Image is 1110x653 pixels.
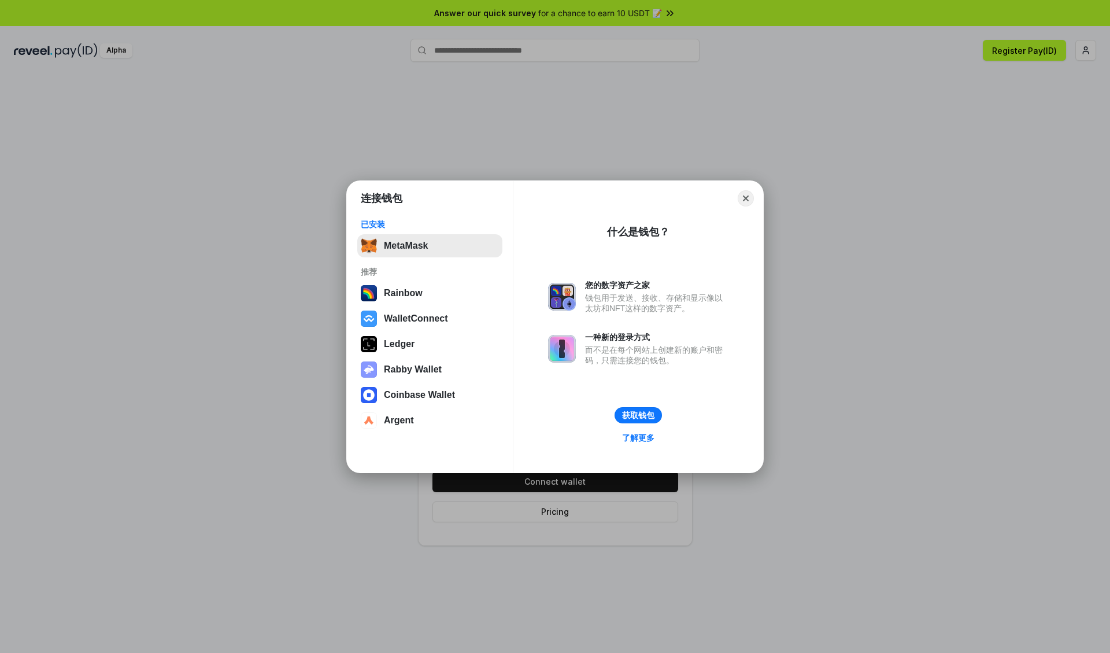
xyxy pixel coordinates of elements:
[361,267,499,277] div: 推荐
[384,288,423,298] div: Rainbow
[361,285,377,301] img: svg+xml,%3Csvg%20width%3D%22120%22%20height%3D%22120%22%20viewBox%3D%220%200%20120%20120%22%20fil...
[585,332,728,342] div: 一种新的登录方式
[384,364,442,375] div: Rabby Wallet
[548,335,576,363] img: svg+xml,%3Csvg%20xmlns%3D%22http%3A%2F%2Fwww.w3.org%2F2000%2Fsvg%22%20fill%3D%22none%22%20viewBox...
[357,409,502,432] button: Argent
[585,345,728,366] div: 而不是在每个网站上创建新的账户和密码，只需连接您的钱包。
[357,234,502,257] button: MetaMask
[361,311,377,327] img: svg+xml,%3Csvg%20width%3D%2228%22%20height%3D%2228%22%20viewBox%3D%220%200%2028%2028%22%20fill%3D...
[357,282,502,305] button: Rainbow
[384,415,414,426] div: Argent
[615,407,662,423] button: 获取钱包
[357,307,502,330] button: WalletConnect
[361,336,377,352] img: svg+xml,%3Csvg%20xmlns%3D%22http%3A%2F%2Fwww.w3.org%2F2000%2Fsvg%22%20width%3D%2228%22%20height%3...
[622,433,654,443] div: 了解更多
[585,293,728,313] div: 钱包用于发送、接收、存储和显示像以太坊和NFT这样的数字资产。
[361,238,377,254] img: svg+xml,%3Csvg%20fill%3D%22none%22%20height%3D%2233%22%20viewBox%3D%220%200%2035%2033%22%20width%...
[361,191,402,205] h1: 连接钱包
[615,430,661,445] a: 了解更多
[361,219,499,230] div: 已安装
[361,412,377,429] img: svg+xml,%3Csvg%20width%3D%2228%22%20height%3D%2228%22%20viewBox%3D%220%200%2028%2028%22%20fill%3D...
[357,383,502,407] button: Coinbase Wallet
[357,358,502,381] button: Rabby Wallet
[384,390,455,400] div: Coinbase Wallet
[585,280,728,290] div: 您的数字资产之家
[361,361,377,378] img: svg+xml,%3Csvg%20xmlns%3D%22http%3A%2F%2Fwww.w3.org%2F2000%2Fsvg%22%20fill%3D%22none%22%20viewBox...
[607,225,669,239] div: 什么是钱包？
[548,283,576,311] img: svg+xml,%3Csvg%20xmlns%3D%22http%3A%2F%2Fwww.w3.org%2F2000%2Fsvg%22%20fill%3D%22none%22%20viewBox...
[357,333,502,356] button: Ledger
[384,339,415,349] div: Ledger
[738,190,754,206] button: Close
[361,387,377,403] img: svg+xml,%3Csvg%20width%3D%2228%22%20height%3D%2228%22%20viewBox%3D%220%200%2028%2028%22%20fill%3D...
[384,241,428,251] div: MetaMask
[384,313,448,324] div: WalletConnect
[622,410,654,420] div: 获取钱包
